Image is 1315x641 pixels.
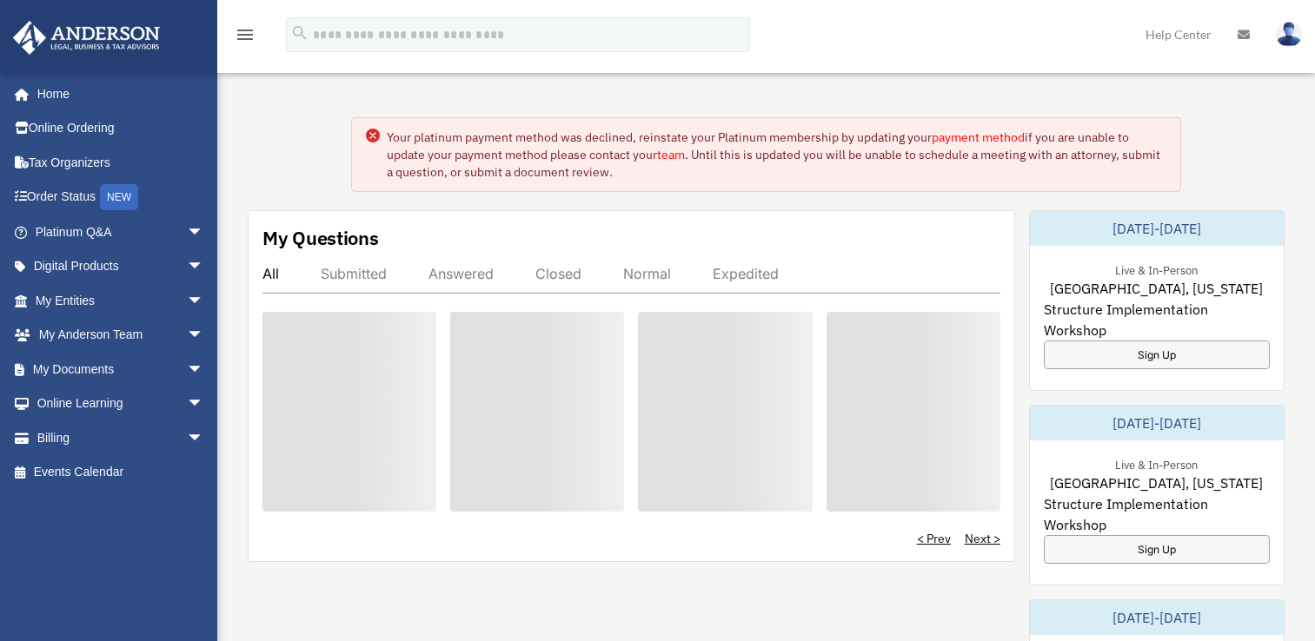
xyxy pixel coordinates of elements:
[12,215,230,249] a: Platinum Q&Aarrow_drop_down
[12,249,230,284] a: Digital Productsarrow_drop_down
[1030,406,1284,440] div: [DATE]-[DATE]
[428,265,494,282] div: Answered
[12,145,230,180] a: Tax Organizers
[187,318,222,354] span: arrow_drop_down
[100,184,138,210] div: NEW
[623,265,671,282] div: Normal
[262,225,379,251] div: My Questions
[1030,211,1284,246] div: [DATE]-[DATE]
[12,180,230,215] a: Order StatusNEW
[12,318,230,353] a: My Anderson Teamarrow_drop_down
[290,23,309,43] i: search
[965,530,1000,547] a: Next >
[932,129,1025,145] a: payment method
[12,420,230,455] a: Billingarrow_drop_down
[12,76,222,111] a: Home
[12,111,230,146] a: Online Ordering
[235,30,256,45] a: menu
[187,283,222,319] span: arrow_drop_down
[12,283,230,318] a: My Entitiesarrow_drop_down
[8,21,165,55] img: Anderson Advisors Platinum Portal
[1050,278,1263,299] span: [GEOGRAPHIC_DATA], [US_STATE]
[235,24,256,45] i: menu
[387,129,1166,181] div: Your platinum payment method was declined, reinstate your Platinum membership by updating your if...
[1044,493,1270,535] span: Structure Implementation Workshop
[1101,260,1212,278] div: Live & In-Person
[1030,600,1284,635] div: [DATE]-[DATE]
[321,265,387,282] div: Submitted
[657,147,685,162] a: team
[12,352,230,387] a: My Documentsarrow_drop_down
[713,265,779,282] div: Expedited
[1044,535,1270,564] a: Sign Up
[1276,22,1302,47] img: User Pic
[187,387,222,422] span: arrow_drop_down
[12,387,230,421] a: Online Learningarrow_drop_down
[12,455,230,490] a: Events Calendar
[187,352,222,387] span: arrow_drop_down
[187,215,222,250] span: arrow_drop_down
[917,530,951,547] a: < Prev
[1050,472,1263,493] span: [GEOGRAPHIC_DATA], [US_STATE]
[1044,340,1270,369] a: Sign Up
[187,420,222,456] span: arrow_drop_down
[1101,454,1212,472] div: Live & In-Person
[187,249,222,285] span: arrow_drop_down
[1044,299,1270,340] span: Structure Implementation Workshop
[535,265,581,282] div: Closed
[262,265,279,282] div: All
